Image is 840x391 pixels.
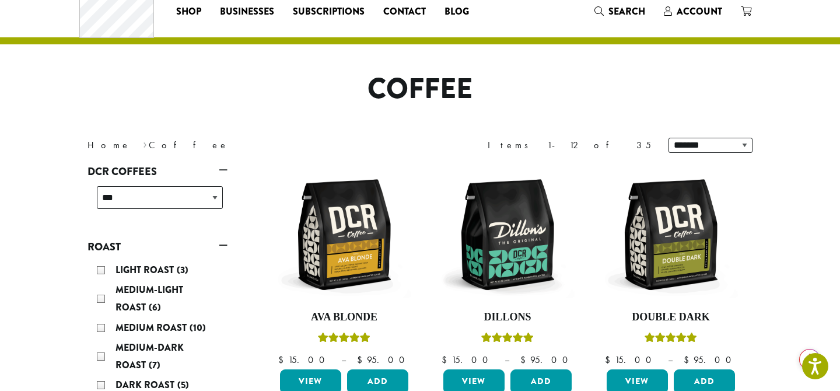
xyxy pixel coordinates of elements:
span: Medium Roast [116,321,190,334]
a: Shop [167,2,211,21]
span: (3) [177,263,188,277]
span: $ [442,354,452,366]
img: DCR-12oz-Ava-Blonde-Stock-scaled.png [277,167,411,302]
a: DillonsRated 5.00 out of 5 [440,167,575,365]
span: Subscriptions [293,5,365,19]
span: Businesses [220,5,274,19]
span: – [668,354,673,366]
span: $ [684,354,694,366]
bdi: 15.00 [278,354,330,366]
span: (10) [190,321,206,334]
h1: Coffee [79,72,761,106]
span: Medium-Dark Roast [116,341,184,372]
span: Medium-Light Roast [116,283,183,314]
img: DCR-12oz-Dillons-Stock-scaled.png [440,167,575,302]
span: (6) [149,301,161,314]
a: DCR Coffees [87,162,228,181]
div: Items 1-12 of 35 [488,138,651,152]
div: Rated 5.00 out of 5 [481,331,534,348]
h4: Dillons [440,311,575,324]
bdi: 95.00 [357,354,410,366]
div: DCR Coffees [87,181,228,223]
a: Double DarkRated 4.50 out of 5 [604,167,738,365]
span: (7) [149,358,160,372]
span: $ [278,354,288,366]
span: Account [677,5,722,18]
span: Shop [176,5,201,19]
span: – [505,354,509,366]
a: Search [585,2,654,21]
span: – [341,354,346,366]
a: Home [87,139,131,151]
bdi: 95.00 [684,354,737,366]
span: › [143,134,147,152]
a: Roast [87,237,228,257]
span: $ [605,354,615,366]
h4: Double Dark [604,311,738,324]
span: Search [608,5,645,18]
nav: Breadcrumb [87,138,402,152]
bdi: 95.00 [520,354,573,366]
span: Contact [383,5,426,19]
span: $ [357,354,367,366]
a: Ava BlondeRated 5.00 out of 5 [277,167,411,365]
span: Light Roast [116,263,177,277]
h4: Ava Blonde [277,311,411,324]
span: Blog [444,5,469,19]
bdi: 15.00 [605,354,657,366]
div: Rated 5.00 out of 5 [318,331,370,348]
div: Rated 4.50 out of 5 [645,331,697,348]
bdi: 15.00 [442,354,494,366]
img: DCR-12oz-Double-Dark-Stock-scaled.png [604,167,738,302]
span: $ [520,354,530,366]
